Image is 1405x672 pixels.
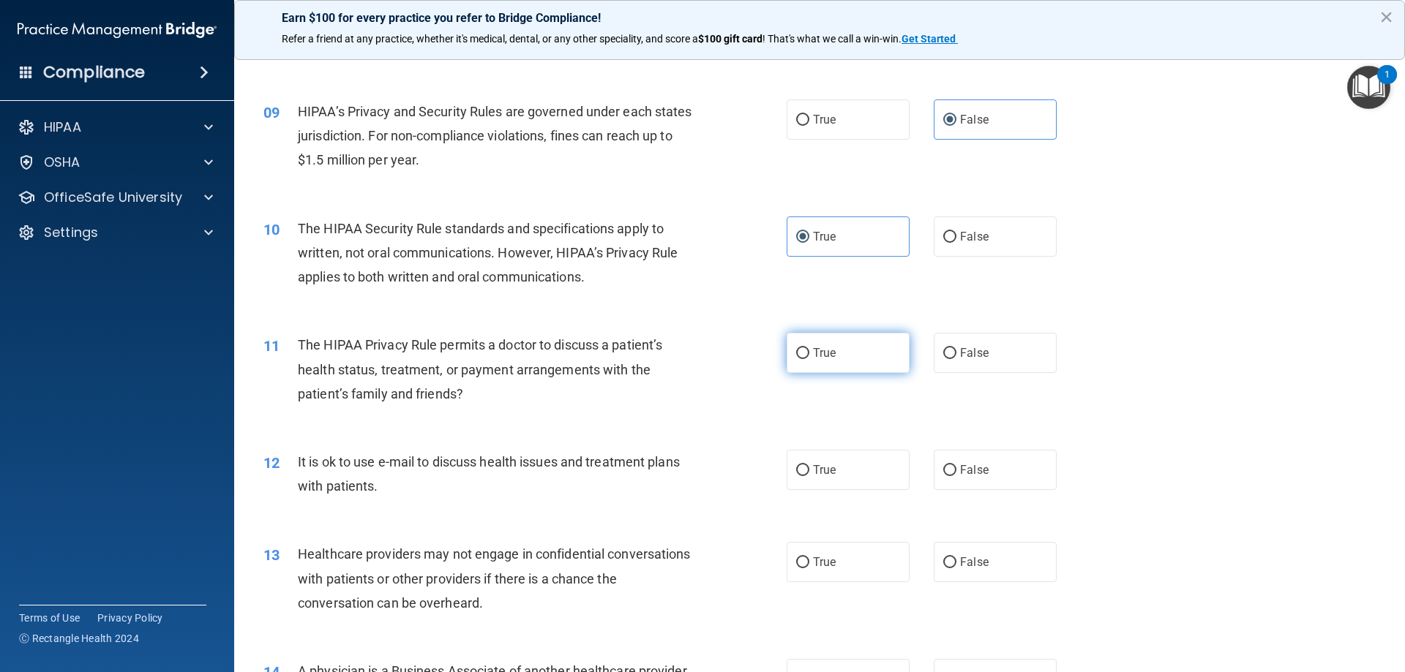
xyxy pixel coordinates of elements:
[263,104,280,121] span: 09
[263,454,280,472] span: 12
[18,118,213,136] a: HIPAA
[44,189,182,206] p: OfficeSafe University
[943,465,956,476] input: False
[282,33,698,45] span: Refer a friend at any practice, whether it's medical, dental, or any other speciality, and score a
[960,463,989,477] span: False
[298,104,692,167] span: HIPAA’s Privacy and Security Rules are governed under each states jurisdiction. For non-complianc...
[943,115,956,126] input: False
[1347,66,1390,109] button: Open Resource Center, 1 new notification
[902,33,956,45] strong: Get Started
[263,221,280,238] span: 10
[18,224,213,241] a: Settings
[263,337,280,355] span: 11
[1385,75,1390,94] div: 1
[960,113,989,127] span: False
[19,611,80,625] a: Terms of Use
[282,11,1357,25] p: Earn $100 for every practice you refer to Bridge Compliance!
[298,546,691,610] span: Healthcare providers may not engage in confidential conversations with patients or other provider...
[44,118,81,136] p: HIPAA
[18,189,213,206] a: OfficeSafe University
[813,230,836,243] span: True
[43,62,145,83] h4: Compliance
[813,463,836,477] span: True
[943,557,956,568] input: False
[97,611,163,625] a: Privacy Policy
[902,33,958,45] a: Get Started
[796,115,809,126] input: True
[960,230,989,243] span: False
[698,33,763,45] strong: $100 gift card
[18,15,217,45] img: PMB logo
[763,33,902,45] span: ! That's what we call a win-win.
[943,232,956,243] input: False
[298,337,662,401] span: The HIPAA Privacy Rule permits a doctor to discuss a patient’s health status, treatment, or payme...
[813,346,836,360] span: True
[19,631,139,646] span: Ⓒ Rectangle Health 2024
[813,555,836,569] span: True
[796,348,809,359] input: True
[943,348,956,359] input: False
[18,154,213,171] a: OSHA
[298,221,678,284] span: The HIPAA Security Rule standards and specifications apply to written, not oral communications. H...
[796,232,809,243] input: True
[796,465,809,476] input: True
[960,555,989,569] span: False
[44,154,80,171] p: OSHA
[1379,5,1393,29] button: Close
[298,454,680,494] span: It is ok to use e-mail to discuss health issues and treatment plans with patients.
[44,224,98,241] p: Settings
[796,557,809,568] input: True
[813,113,836,127] span: True
[263,546,280,564] span: 13
[960,346,989,360] span: False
